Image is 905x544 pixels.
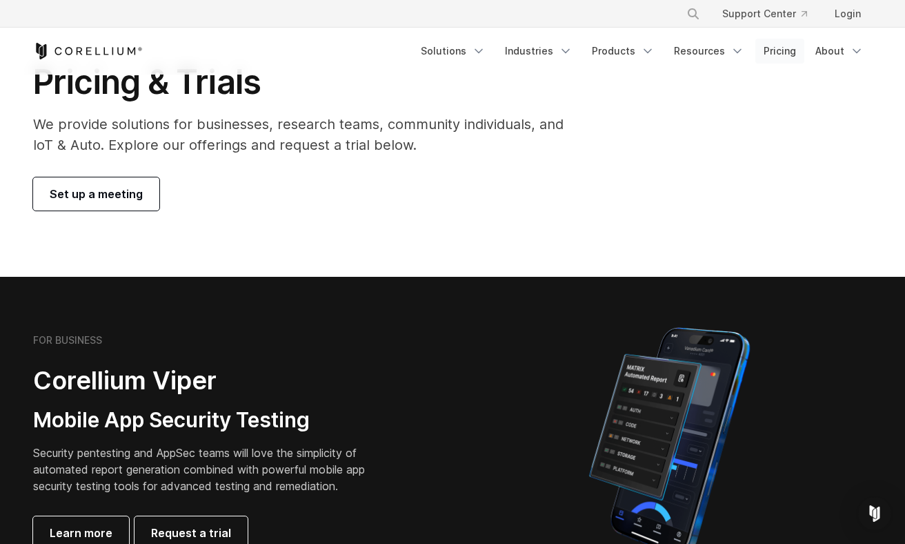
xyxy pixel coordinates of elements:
a: Industries [497,39,581,64]
a: Support Center [711,1,818,26]
h3: Mobile App Security Testing [33,407,386,434]
span: Request a trial [151,525,231,541]
a: Corellium Home [33,43,143,59]
a: Products [584,39,663,64]
a: Set up a meeting [33,177,159,211]
div: Open Intercom Messenger [858,497,891,530]
p: Security pentesting and AppSec teams will love the simplicity of automated report generation comb... [33,445,386,494]
p: We provide solutions for businesses, research teams, community individuals, and IoT & Auto. Explo... [33,114,583,155]
span: Set up a meeting [50,186,143,202]
a: Login [824,1,872,26]
a: Solutions [412,39,494,64]
div: Navigation Menu [670,1,872,26]
h6: FOR BUSINESS [33,334,102,347]
a: About [807,39,872,64]
button: Search [681,1,706,26]
h1: Pricing & Trials [33,61,583,103]
div: Navigation Menu [412,39,872,64]
h2: Corellium Viper [33,365,386,396]
a: Resources [666,39,753,64]
span: Learn more [50,525,112,541]
a: Pricing [755,39,804,64]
